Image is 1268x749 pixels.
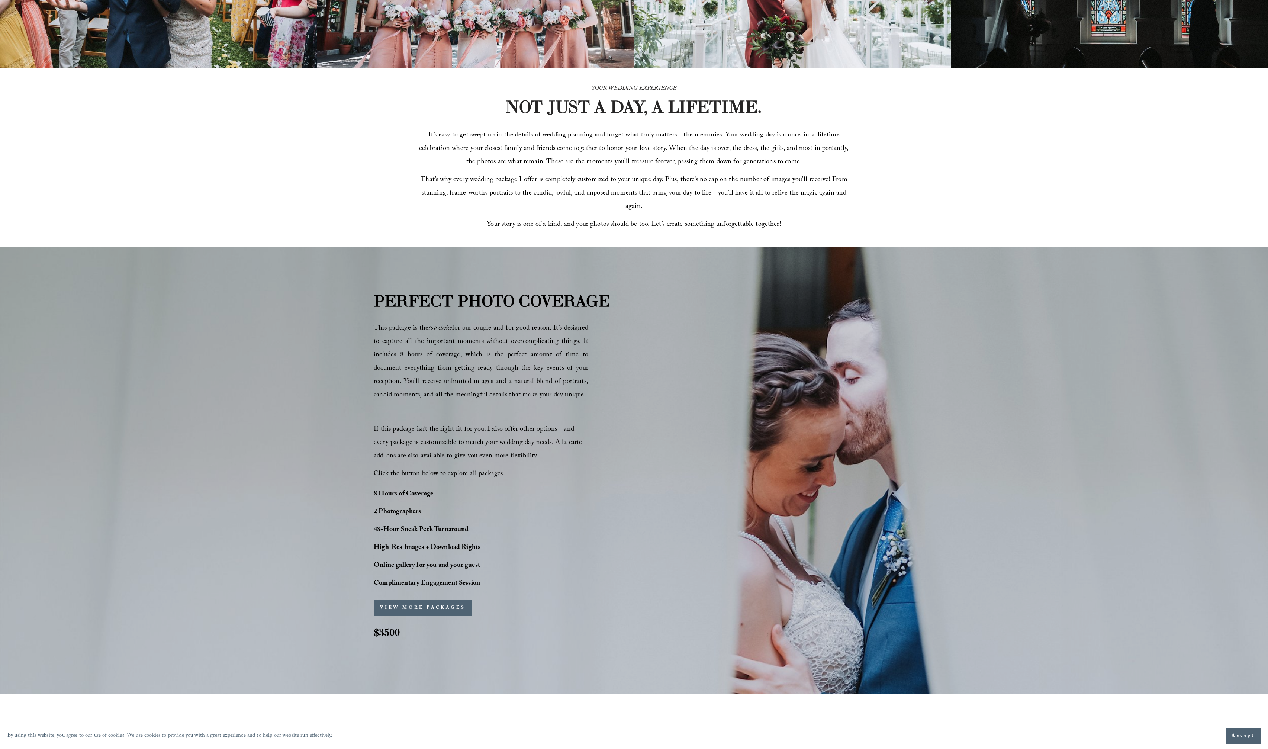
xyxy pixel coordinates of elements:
span: It’s easy to get swept up in the details of wedding planning and forget what truly matters—the me... [419,130,850,168]
span: That’s why every wedding package I offer is completely customized to your unique day. Plus, there... [421,174,849,213]
strong: High-Res Images + Download Rights [374,542,480,554]
span: Your story is one of a kind, and your photos should be too. Let’s create something unforgettable ... [487,219,781,231]
strong: $3500 [374,626,400,639]
strong: 8 Hours of Coverage [374,489,433,500]
span: Click the button below to explore all packages. [374,469,505,480]
strong: NOT JUST A DAY, A LIFETIME. [505,96,762,118]
button: VIEW MORE PACKAGES [374,600,472,616]
strong: 48-Hour Sneak Peek Turnaround [374,524,469,536]
strong: Complimentary Engagement Session [374,578,480,589]
strong: PERFECT PHOTO COVERAGE [374,291,610,311]
p: By using this website, you agree to our use of cookies. We use cookies to provide you with a grea... [7,731,333,742]
strong: 2 Photographers [374,507,421,518]
button: Accept [1226,728,1261,744]
em: top choice [428,323,452,334]
span: If this package isn’t the right fit for you, I also offer other options—and every package is cust... [374,424,584,462]
em: YOUR WEDDING EXPERIENCE [592,84,677,94]
strong: Online gallery for you and your guest [374,560,480,572]
span: Accept [1232,732,1255,740]
span: This package is the for our couple and for good reason. It’s designed to capture all the importan... [374,323,588,401]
